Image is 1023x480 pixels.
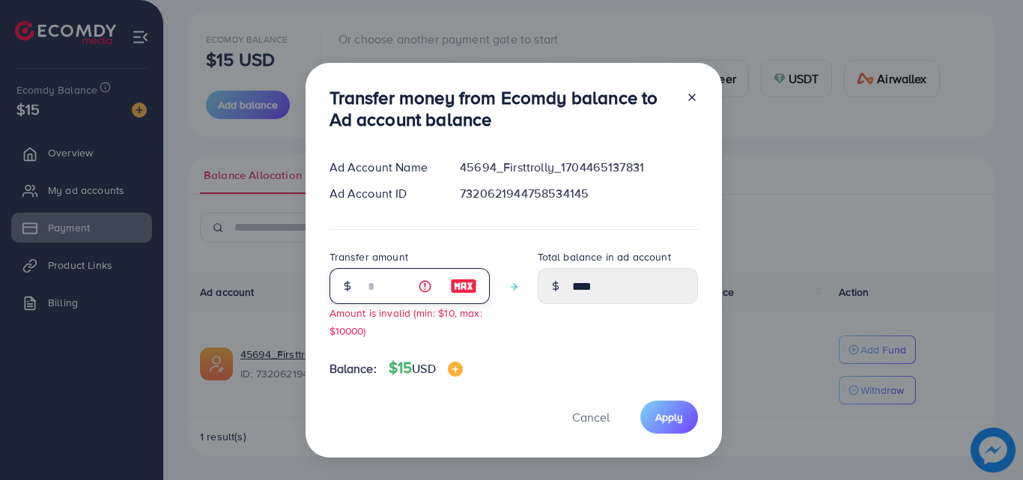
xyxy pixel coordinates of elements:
[330,360,377,377] span: Balance:
[448,159,709,176] div: 45694_Firsttrolly_1704465137831
[389,359,463,377] h4: $15
[412,360,435,377] span: USD
[572,409,610,425] span: Cancel
[330,249,408,264] label: Transfer amount
[450,277,477,295] img: image
[640,401,698,433] button: Apply
[330,306,482,337] small: Amount is invalid (min: $10, max: $10000)
[318,159,449,176] div: Ad Account Name
[448,362,463,377] img: image
[448,185,709,202] div: 7320621944758534145
[538,249,671,264] label: Total balance in ad account
[655,410,683,425] span: Apply
[318,185,449,202] div: Ad Account ID
[330,87,674,130] h3: Transfer money from Ecomdy balance to Ad account balance
[553,401,628,433] button: Cancel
